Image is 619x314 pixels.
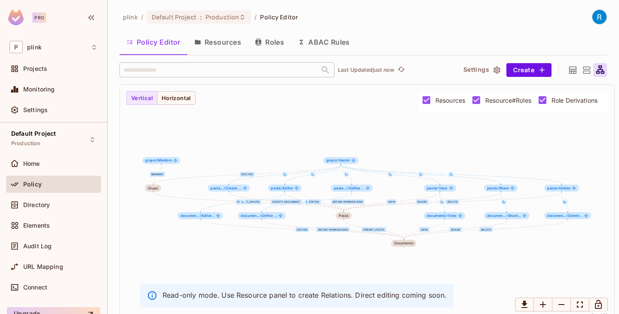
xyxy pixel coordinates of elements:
span: Click to refresh data [394,65,406,75]
img: Railson Pinheiro [592,10,607,24]
button: Zoom Out [552,298,571,311]
g: Edge from grupo#membro to grupo [153,165,161,184]
div: Grupo [148,186,158,190]
span: Monitoring [23,86,55,93]
g: Edge from documento#delete to documento [404,220,568,239]
span: documento#define_permissions [238,212,285,219]
button: Download graph as image [515,298,534,311]
span: Membro [145,159,172,162]
div: pasta#share [484,185,518,192]
div: Define Permissions [316,227,349,232]
span: grupo [145,185,161,192]
span: pasta#editor [268,185,301,192]
button: Fit View [570,298,589,311]
g: Edge from pasta to documento [343,220,404,239]
span: Share... [487,214,521,218]
span: Home [23,160,40,167]
span: pasta [336,212,352,219]
button: Lock Graph [589,298,608,311]
span: pasta#delete [544,185,579,192]
span: # [224,186,226,190]
span: grupo [145,158,158,162]
g: Edge from documento#editor to documento [201,220,404,239]
li: / [141,13,143,21]
g: Edge from pasta#share to pasta [343,192,500,211]
span: # [260,213,262,218]
span: Default Project [152,13,196,21]
span: pasta#view [424,185,456,192]
div: Membro [150,172,165,177]
span: P [9,41,23,53]
span: the active workspace [123,13,138,21]
span: # [346,186,349,190]
span: documen... [487,213,508,218]
span: documento#view [424,212,465,219]
span: Define ... [334,186,365,190]
p: Last Updated just now [338,67,394,73]
span: grupo#membro [142,157,180,164]
span: documento#editor [178,212,223,219]
span: Default Project [11,130,56,137]
span: Editor... [181,214,215,218]
div: grupo#gestor [323,157,359,164]
span: Policy [23,181,42,188]
span: # [566,213,568,218]
div: documento#share [484,212,530,219]
span: refresh [398,66,405,74]
span: # [497,186,499,190]
g: Edge from documento#view to documento [404,220,444,239]
span: grupo [326,158,339,162]
div: View [386,199,396,204]
span: documento [427,213,448,218]
span: Define ... [241,214,277,218]
span: # [557,186,559,190]
span: pasta... [334,186,349,190]
span: Production [205,13,239,21]
span: documento [391,240,417,247]
div: Share [416,199,429,204]
span: pasta#create_document [208,185,250,192]
span: pasta... [211,186,226,190]
span: Policy Editor [260,13,298,21]
button: Zoom In [533,298,552,311]
span: Gestor [326,159,350,162]
span: Create ... [211,186,241,190]
span: pasta [487,186,499,190]
g: Edge from pasta#view to pasta [343,192,439,211]
g: Edge from grupo to pasta [153,192,343,211]
div: Small button group [126,91,196,105]
div: parent_pasta [362,227,386,232]
span: documen... [241,213,262,218]
span: pasta [427,186,439,190]
div: Documento [394,241,414,245]
span: Share [487,186,509,190]
span: URL Mapping [23,263,63,270]
img: SReyMgAAAABJRU5ErkJggg== [8,9,24,25]
span: # [199,213,202,218]
span: Role Derivations [552,96,598,104]
span: Resources [435,96,465,104]
span: # [336,158,338,162]
span: Delete [547,186,570,190]
div: Delete [479,227,493,232]
span: Workspace: plink [27,44,42,51]
span: pasta#define_permissions [331,185,373,192]
div: Gestor [240,172,254,177]
span: Resource#Roles [485,96,531,104]
span: Editor [271,186,293,190]
span: Delete... [547,214,582,218]
span: View [427,186,447,190]
div: Editor [307,199,321,204]
g: Edge from documento#share to documento [404,220,507,239]
div: Define Permissions [331,199,364,204]
div: Share [449,227,462,232]
div: Small button group [515,298,608,311]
